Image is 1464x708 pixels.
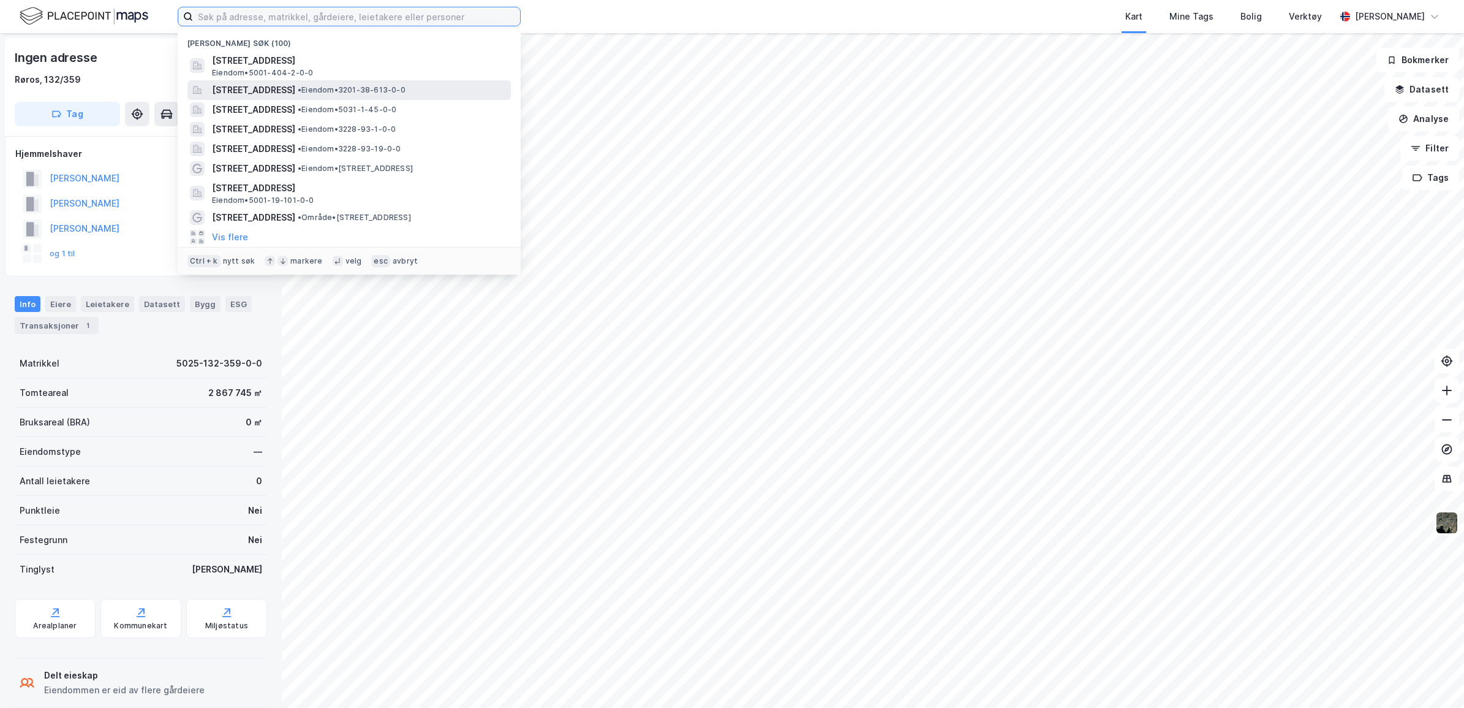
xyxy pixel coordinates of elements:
span: Eiendom • 3201-38-613-0-0 [298,85,406,95]
div: [PERSON_NAME] [1355,9,1425,24]
div: 5025-132-359-0-0 [176,356,262,371]
div: Røros, 132/359 [15,72,81,87]
div: Punktleie [20,503,60,518]
img: 9k= [1435,511,1458,535]
div: Transaksjoner [15,317,99,334]
div: 0 [256,474,262,489]
div: Info [15,296,40,312]
div: Festegrunn [20,533,67,547]
div: nytt søk [223,256,255,266]
div: Tomteareal [20,386,69,400]
input: Søk på adresse, matrikkel, gårdeiere, leietakere eller personer [193,7,520,26]
div: Bygg [190,296,221,312]
div: — [254,444,262,459]
button: Vis flere [212,230,248,245]
span: [STREET_ADDRESS] [212,122,295,137]
div: Nei [248,533,262,547]
div: [PERSON_NAME] søk (100) [178,29,521,51]
div: Eiendomstype [20,444,81,459]
div: Antall leietakere [20,474,90,489]
span: • [298,213,301,222]
span: • [298,164,301,173]
button: Analyse [1388,107,1459,131]
button: Bokmerker [1376,48,1459,72]
div: Eiere [45,296,76,312]
div: markere [290,256,322,266]
span: Område • [STREET_ADDRESS] [298,213,411,223]
div: Leietakere [81,296,134,312]
button: Datasett [1384,77,1459,102]
span: [STREET_ADDRESS] [212,83,295,97]
div: Miljøstatus [205,621,248,631]
button: Filter [1400,136,1459,161]
iframe: Chat Widget [1403,649,1464,708]
span: • [298,105,301,114]
span: [STREET_ADDRESS] [212,102,295,117]
div: Bruksareal (BRA) [20,415,90,430]
div: 1 [81,319,94,332]
span: Eiendom • 3228-93-1-0-0 [298,124,396,134]
div: Kart [1125,9,1142,24]
span: [STREET_ADDRESS] [212,181,506,196]
button: Tags [1402,166,1459,190]
div: Delt eieskap [44,668,205,683]
span: • [298,85,301,94]
button: Tag [15,102,120,126]
span: Eiendom • [STREET_ADDRESS] [298,164,413,173]
div: ESG [225,296,252,312]
span: • [298,124,301,134]
span: Eiendom • 5031-1-45-0-0 [298,105,396,115]
span: Eiendom • 3228-93-19-0-0 [298,144,401,154]
div: Tinglyst [20,562,55,577]
span: [STREET_ADDRESS] [212,142,295,156]
div: Kommunekart [114,621,167,631]
div: Hjemmelshaver [15,147,266,161]
span: [STREET_ADDRESS] [212,161,295,176]
div: Matrikkel [20,356,59,371]
img: logo.f888ab2527a4732fd821a326f86c7f29.svg [20,6,148,27]
div: Verktøy [1289,9,1322,24]
div: esc [371,255,390,267]
span: [STREET_ADDRESS] [212,53,506,68]
div: 2 867 745 ㎡ [208,386,262,400]
div: Mine Tags [1169,9,1213,24]
div: velg [345,256,362,266]
span: [STREET_ADDRESS] [212,210,295,225]
div: [PERSON_NAME] [192,562,262,577]
div: Ctrl + k [187,255,221,267]
div: Bolig [1240,9,1262,24]
span: • [298,144,301,153]
span: Eiendom • 5001-19-101-0-0 [212,196,314,205]
div: Ingen adresse [15,48,99,67]
div: 0 ㎡ [246,415,262,430]
div: avbryt [393,256,418,266]
div: Eiendommen er eid av flere gårdeiere [44,683,205,698]
span: Eiendom • 5001-404-2-0-0 [212,68,313,78]
div: Arealplaner [33,621,77,631]
div: Nei [248,503,262,518]
div: Datasett [139,296,185,312]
